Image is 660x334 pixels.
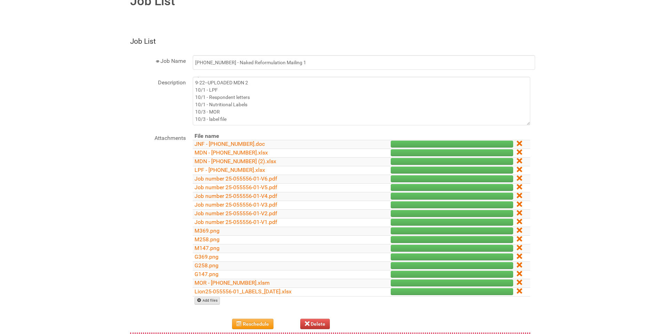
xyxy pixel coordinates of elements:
[194,297,220,304] a: Add files
[194,141,265,147] a: JNF - [PHONE_NUMBER].doc
[194,279,270,286] a: MOR - [PHONE_NUMBER].xlsm
[130,77,186,87] label: Description
[194,184,277,191] a: Job number 25-055556-01-V5.pdf
[194,227,220,234] a: M369.png
[130,132,186,142] label: Attachments
[194,245,220,251] a: M147.png
[232,319,273,329] button: Reschedule
[194,175,277,182] a: Job number 25-055556-01-V6.pdf
[194,253,218,260] a: G369.png
[130,55,186,65] label: Job Name
[194,271,218,277] a: G147.png
[300,319,330,329] button: Delete
[194,167,265,173] a: LPF - [PHONE_NUMBER].xlsx
[194,219,277,225] a: Job number 25-055556-01-V1.pdf
[194,210,277,217] a: Job number 25-055556-01-V2.pdf
[194,201,277,208] a: Job number 25-055556-01-V3.pdf
[194,193,277,199] a: Job number 25-055556-01-V4.pdf
[193,132,347,140] th: File name
[194,158,276,165] a: MDN - [PHONE_NUMBER] (2).xlsx
[193,77,530,125] textarea: 9/19 - JNF 9/19 - MDN 9-22--UPLOADED MDN 2 10/1 - LPF 10/1 - Respondent letters 10/1 - Nutritiona...
[194,149,268,156] a: MDN - [PHONE_NUMBER].xlsx
[194,288,292,295] a: Lion25-055556-01_LABELS_[DATE].xlsx
[130,36,530,47] legend: Job List
[194,236,220,243] a: M258.png
[194,262,218,269] a: G258.png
